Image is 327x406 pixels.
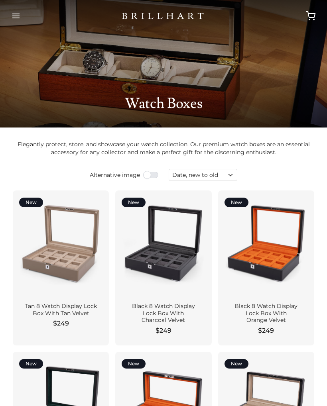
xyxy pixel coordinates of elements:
[22,303,99,317] div: Tan 8 Watch Display Lock Box With Tan Velvet
[125,303,202,324] div: Black 8 Watch Display Lock Box With Charcoal Velvet
[225,359,248,369] div: New
[115,190,211,345] a: New Black 8 Watch Display Lock Box With Charcoal Velvet $249
[13,190,109,345] a: New Tan 8 Watch Display Lock Box With Tan Velvet $249
[143,171,159,179] input: Use setting
[156,326,171,335] span: $249
[13,140,314,156] p: Elegantly protect, store, and showcase your watch collection. Our premium watch boxes are an esse...
[218,190,314,345] a: New Black 8 Watch Display Lock Box With Orange Velvet $249
[122,359,146,369] div: New
[225,198,248,207] div: New
[19,198,43,207] div: New
[53,319,69,328] span: $249
[90,171,140,179] span: Alternative image
[13,96,314,112] h1: Watch Boxes
[258,326,274,335] span: $249
[122,198,146,207] div: New
[228,303,305,324] div: Black 8 Watch Display Lock Box With Orange Velvet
